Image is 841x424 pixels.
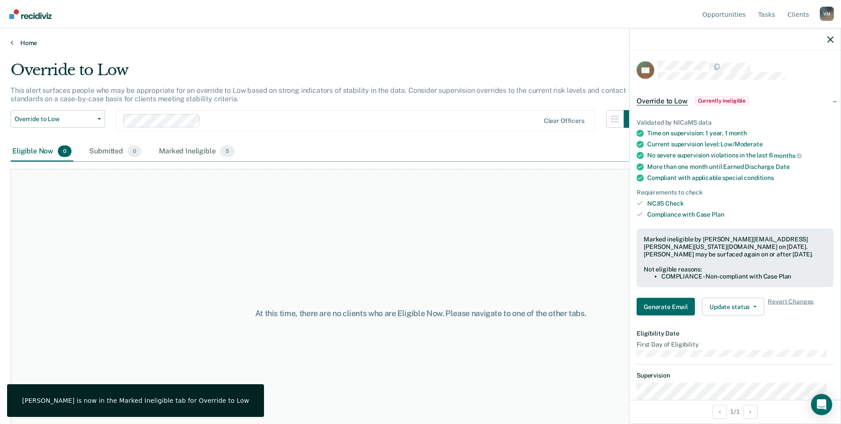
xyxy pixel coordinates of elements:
div: V M [820,7,834,21]
img: Recidiviz [9,9,52,19]
div: Submitted [87,142,143,161]
a: Home [11,39,830,47]
span: month [729,130,747,137]
span: Override to Low [637,96,688,105]
button: Profile dropdown button [820,7,834,21]
div: Clear officers [544,117,585,125]
span: 0 [58,145,72,157]
div: Marked Ineligible [157,142,236,161]
span: Override to Low [15,115,94,123]
li: COMPLIANCE - Non-compliant with Case Plan [661,273,826,280]
dt: First Day of Eligibility [637,340,833,348]
div: Open Intercom Messenger [811,394,832,415]
p: This alert surfaces people who may be appropriate for an override to Low based on strong indicato... [11,86,626,103]
div: Time on supervision: 1 year, 1 [647,130,833,137]
div: More than one month until Earned Discharge [647,163,833,170]
div: No severe supervision violations in the last 6 [647,152,833,160]
div: Eligible Now [11,142,73,161]
span: Plan [712,210,724,218]
div: Compliant with applicable special [647,174,833,181]
span: Date [776,163,789,170]
div: Validated by NICaMS data [637,118,833,126]
span: months [774,152,802,159]
div: Not eligible reasons: [644,265,826,273]
div: NCJIS [647,199,833,207]
div: At this time, there are no clients who are Eligible Now. Please navigate to one of the other tabs. [216,309,626,318]
button: Next Opportunity [743,405,758,419]
dt: Supervision [637,372,833,379]
div: Marked ineligible by [PERSON_NAME][EMAIL_ADDRESS][PERSON_NAME][US_STATE][DOMAIN_NAME] on [DATE]. ... [644,236,826,258]
span: 5 [220,145,234,157]
a: Navigate to form link [637,298,698,316]
span: Currently ineligible [695,96,749,105]
span: Low/Moderate [720,141,762,148]
div: Requirements to check [637,188,833,196]
button: Update status [702,298,764,316]
div: Override to Low [11,61,641,86]
div: 1 / 1 [630,400,841,423]
button: Previous Opportunity [713,405,727,419]
span: Check [665,199,683,206]
span: Revert Changes [768,298,814,316]
div: Override to LowCurrently ineligible [630,87,841,115]
dt: Eligibility Date [637,330,833,337]
div: [PERSON_NAME] is now in the Marked Ineligible tab for Override to Low [22,397,249,405]
div: Current supervision level: [647,141,833,148]
span: 0 [128,145,141,157]
div: Compliance with Case [647,210,833,218]
span: conditions [744,174,774,181]
button: Generate Email [637,298,695,316]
